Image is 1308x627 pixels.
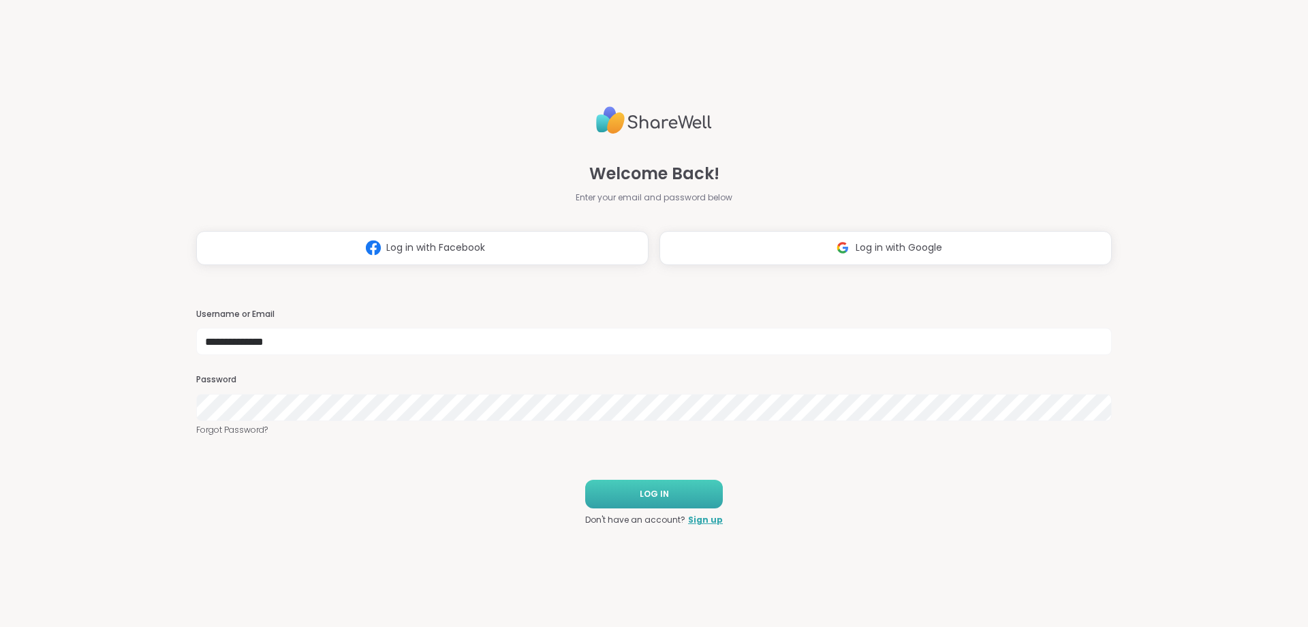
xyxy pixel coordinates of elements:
span: Welcome Back! [589,162,719,186]
button: Log in with Google [659,231,1112,265]
img: ShareWell Logomark [360,235,386,260]
h3: Username or Email [196,309,1112,320]
span: Enter your email and password below [576,192,732,204]
a: Forgot Password? [196,424,1112,436]
button: LOG IN [585,480,723,508]
span: Log in with Facebook [386,241,485,255]
h3: Password [196,374,1112,386]
span: LOG IN [640,488,669,500]
img: ShareWell Logo [596,101,712,140]
span: Don't have an account? [585,514,685,526]
span: Log in with Google [856,241,942,255]
a: Sign up [688,514,723,526]
button: Log in with Facebook [196,231,649,265]
img: ShareWell Logomark [830,235,856,260]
